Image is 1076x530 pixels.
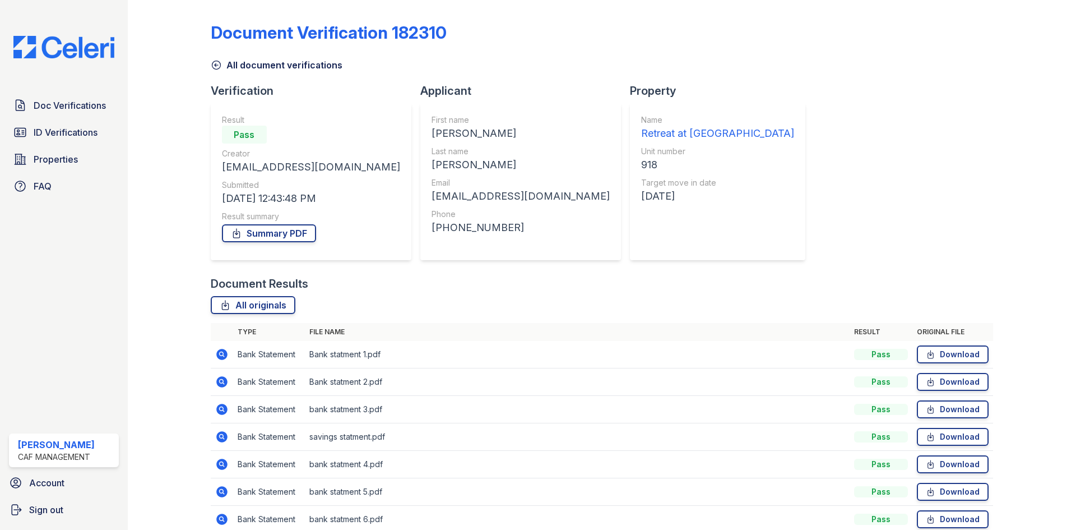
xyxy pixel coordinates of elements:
[854,486,908,497] div: Pass
[222,159,400,175] div: [EMAIL_ADDRESS][DOMAIN_NAME]
[917,345,989,363] a: Download
[211,296,295,314] a: All originals
[641,146,794,157] div: Unit number
[630,83,814,99] div: Property
[854,349,908,360] div: Pass
[34,126,98,139] span: ID Verifications
[432,157,610,173] div: [PERSON_NAME]
[850,323,912,341] th: Result
[432,126,610,141] div: [PERSON_NAME]
[18,438,95,451] div: [PERSON_NAME]
[222,126,267,144] div: Pass
[432,209,610,220] div: Phone
[233,451,305,478] td: Bank Statement
[222,224,316,242] a: Summary PDF
[432,188,610,204] div: [EMAIL_ADDRESS][DOMAIN_NAME]
[34,153,78,166] span: Properties
[9,148,119,170] a: Properties
[18,451,95,463] div: CAF Management
[305,323,850,341] th: File name
[641,157,794,173] div: 918
[917,400,989,418] a: Download
[4,499,123,521] a: Sign out
[432,146,610,157] div: Last name
[854,459,908,470] div: Pass
[641,114,794,126] div: Name
[305,451,850,478] td: bank statment 4.pdf
[917,455,989,473] a: Download
[9,175,119,197] a: FAQ
[432,220,610,236] div: [PHONE_NUMBER]
[432,114,610,126] div: First name
[222,179,400,191] div: Submitted
[9,121,119,144] a: ID Verifications
[854,514,908,525] div: Pass
[305,368,850,396] td: Bank statment 2.pdf
[305,423,850,451] td: savings statment.pdf
[34,179,52,193] span: FAQ
[4,472,123,494] a: Account
[917,483,989,501] a: Download
[222,211,400,222] div: Result summary
[305,341,850,368] td: Bank statment 1.pdf
[222,191,400,206] div: [DATE] 12:43:48 PM
[4,36,123,58] img: CE_Logo_Blue-a8612792a0a2168367f1c8372b55b34899dd931a85d93a1a3d3e32e68fde9ad4.png
[29,503,63,517] span: Sign out
[233,323,305,341] th: Type
[641,177,794,188] div: Target move in date
[233,368,305,396] td: Bank Statement
[917,510,989,528] a: Download
[233,423,305,451] td: Bank Statement
[211,83,420,99] div: Verification
[29,476,64,490] span: Account
[912,323,993,341] th: Original file
[233,478,305,506] td: Bank Statement
[211,22,447,43] div: Document Verification 182310
[641,188,794,204] div: [DATE]
[305,396,850,423] td: bank statment 3.pdf
[432,177,610,188] div: Email
[917,373,989,391] a: Download
[222,148,400,159] div: Creator
[211,276,308,292] div: Document Results
[854,404,908,415] div: Pass
[233,396,305,423] td: Bank Statement
[641,126,794,141] div: Retreat at [GEOGRAPHIC_DATA]
[211,58,342,72] a: All document verifications
[305,478,850,506] td: bank statment 5.pdf
[917,428,989,446] a: Download
[854,376,908,388] div: Pass
[641,114,794,141] a: Name Retreat at [GEOGRAPHIC_DATA]
[222,114,400,126] div: Result
[854,431,908,443] div: Pass
[233,341,305,368] td: Bank Statement
[9,94,119,117] a: Doc Verifications
[420,83,630,99] div: Applicant
[34,99,106,112] span: Doc Verifications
